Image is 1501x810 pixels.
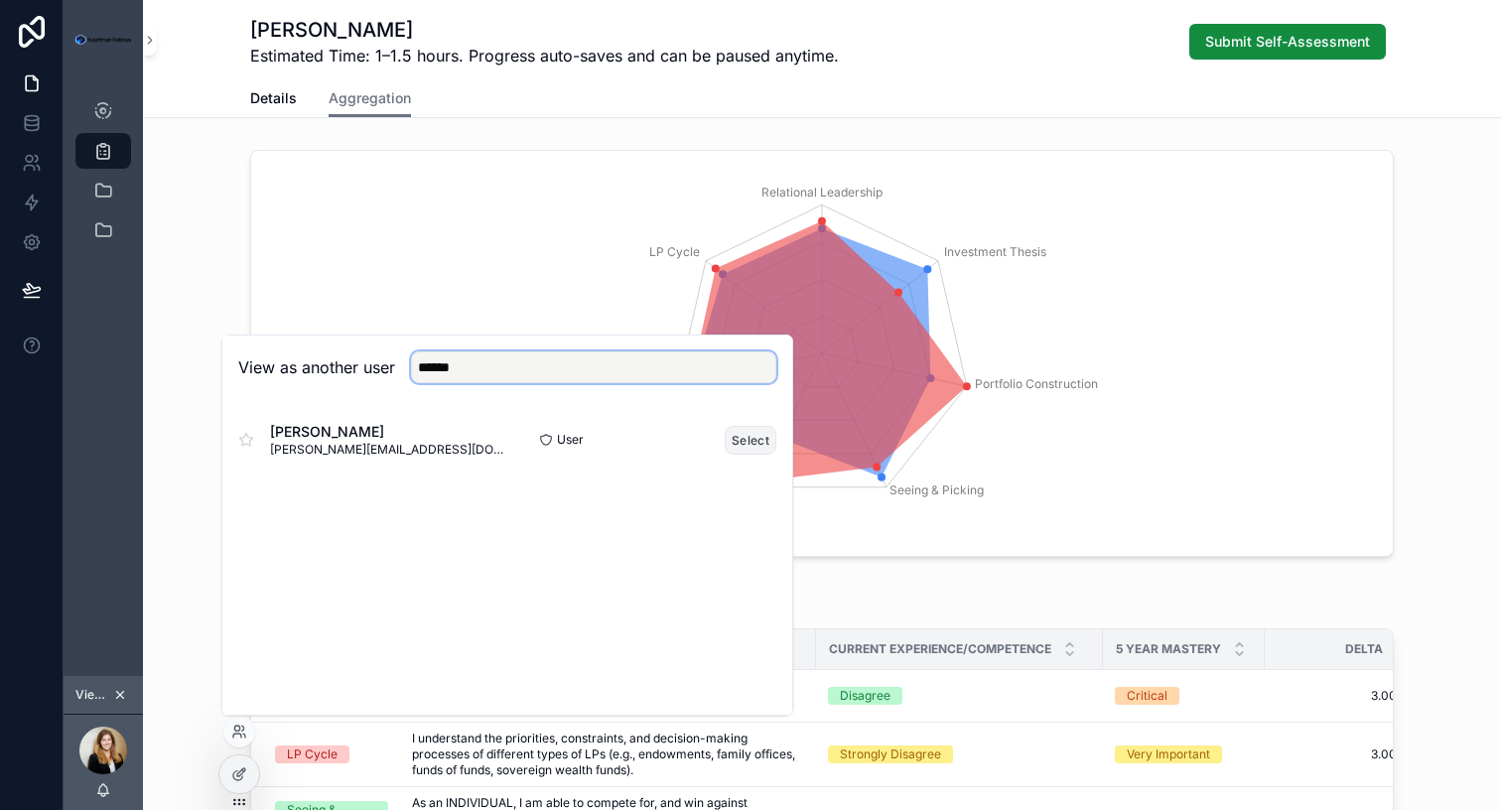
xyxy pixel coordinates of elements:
div: Strongly Disagree [840,745,941,763]
h1: [PERSON_NAME] [250,16,839,44]
a: Aggregation [329,80,411,118]
span: [PERSON_NAME][EMAIL_ADDRESS][DOMAIN_NAME] [270,442,507,458]
span: I understand the priorities, constraints, and decision-making processes of different types of LPs... [412,731,804,778]
button: Select [725,426,776,455]
span: [PERSON_NAME] [270,422,507,442]
span: Viewing as [PERSON_NAME] [75,687,109,703]
tspan: LP Cycle [649,244,700,259]
span: Submit Self-Assessment [1205,32,1370,52]
tspan: Relational Leadership [761,185,883,200]
button: Submit Self-Assessment [1189,24,1386,60]
span: Current Experience/Competence [829,641,1051,657]
span: Aggregation [329,88,411,108]
span: Details [250,88,297,108]
div: Disagree [840,687,890,705]
span: 3.00 [1266,688,1397,704]
tspan: Seeing & Picking [889,482,984,497]
h2: View as another user [238,355,395,379]
tspan: Portfolio Construction [975,376,1098,391]
div: Very Important [1127,745,1210,763]
img: App logo [75,35,131,46]
a: Details [250,80,297,120]
span: Delta [1345,641,1383,657]
div: scrollable content [64,79,143,274]
span: Estimated Time: 1–1.5 hours. Progress auto-saves and can be paused anytime. [250,44,839,67]
span: User [557,432,584,448]
div: chart [263,163,1381,544]
span: 5 Year Mastery [1116,641,1221,657]
div: Critical [1127,687,1167,705]
tspan: Investment Thesis [944,244,1046,259]
div: LP Cycle [287,745,338,763]
span: 3.00 [1266,746,1397,762]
